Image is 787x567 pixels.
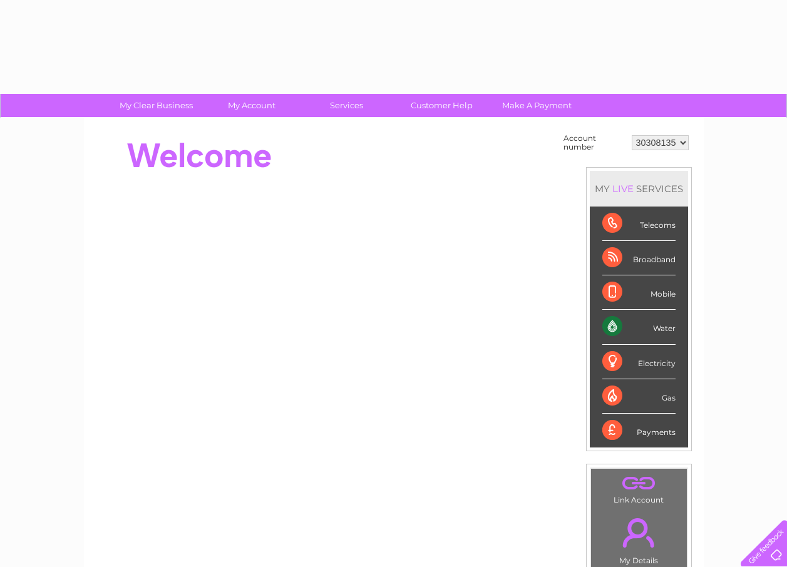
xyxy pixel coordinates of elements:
a: Make A Payment [485,94,589,117]
a: Customer Help [390,94,493,117]
a: My Clear Business [105,94,208,117]
div: Telecoms [602,207,676,241]
a: . [594,511,684,554]
div: Payments [602,414,676,447]
td: Link Account [590,468,687,508]
a: My Account [200,94,303,117]
td: Account number [560,131,629,155]
a: Services [295,94,398,117]
div: LIVE [610,183,636,195]
div: Broadband [602,241,676,275]
div: Mobile [602,275,676,310]
div: MY SERVICES [590,171,688,207]
div: Water [602,310,676,344]
div: Gas [602,379,676,414]
div: Electricity [602,345,676,379]
a: . [594,472,684,494]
